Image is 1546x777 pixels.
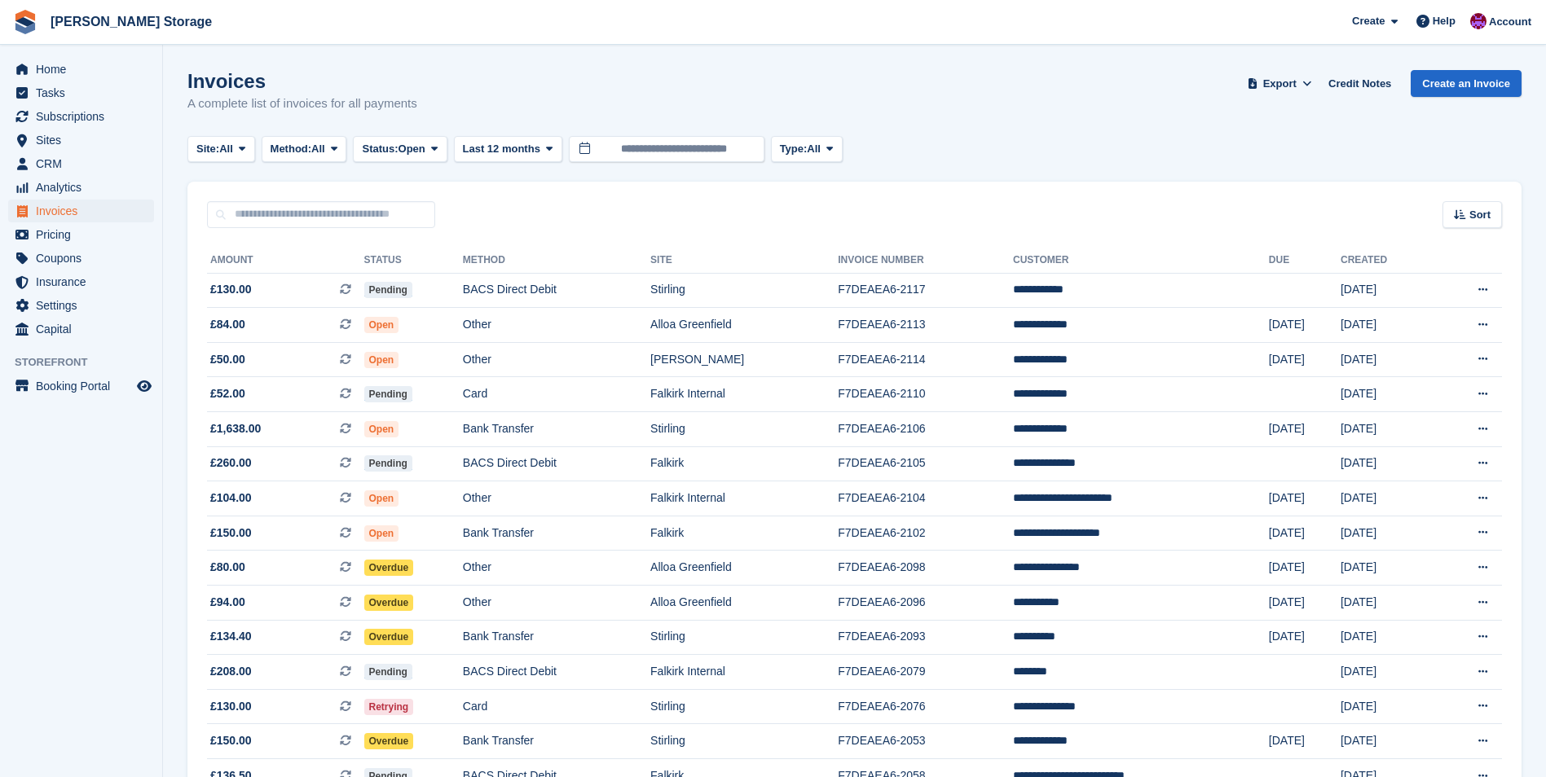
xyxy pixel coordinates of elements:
[1269,308,1341,343] td: [DATE]
[8,176,154,199] a: menu
[8,200,154,222] a: menu
[1469,207,1491,223] span: Sort
[838,273,1013,308] td: F7DEAEA6-2117
[210,559,245,576] span: £80.00
[1489,14,1531,30] span: Account
[1341,586,1434,621] td: [DATE]
[463,516,650,551] td: Bank Transfer
[1341,481,1434,516] td: [DATE]
[15,354,162,371] span: Storefront
[463,412,650,447] td: Bank Transfer
[838,446,1013,481] td: F7DEAEA6-2105
[36,152,134,175] span: CRM
[262,136,347,163] button: Method: All
[8,105,154,128] a: menu
[210,454,252,472] span: £260.00
[463,655,650,690] td: BACS Direct Debit
[187,94,417,113] p: A complete list of invoices for all payments
[36,176,134,199] span: Analytics
[838,342,1013,377] td: F7DEAEA6-2114
[13,10,37,34] img: stora-icon-8386f47178a22dfd0bd8f6a31ec36ba5ce8667c1dd55bd0f319d3a0aa187defe.svg
[364,560,414,576] span: Overdue
[362,141,398,157] span: Status:
[463,248,650,274] th: Method
[364,699,414,715] span: Retrying
[219,141,233,157] span: All
[364,525,399,542] span: Open
[210,594,245,611] span: £94.00
[1269,724,1341,759] td: [DATE]
[1341,551,1434,586] td: [DATE]
[8,152,154,175] a: menu
[196,141,219,157] span: Site:
[210,316,245,333] span: £84.00
[1341,620,1434,655] td: [DATE]
[210,385,245,402] span: £52.00
[8,247,154,270] a: menu
[36,270,134,293] span: Insurance
[650,446,838,481] td: Falkirk
[8,58,154,81] a: menu
[36,318,134,340] span: Capital
[364,317,399,333] span: Open
[1341,377,1434,412] td: [DATE]
[838,412,1013,447] td: F7DEAEA6-2106
[650,724,838,759] td: Stirling
[650,516,838,551] td: Falkirk
[650,342,838,377] td: [PERSON_NAME]
[364,352,399,368] span: Open
[364,490,399,507] span: Open
[1269,342,1341,377] td: [DATE]
[210,732,252,749] span: £150.00
[36,223,134,246] span: Pricing
[838,620,1013,655] td: F7DEAEA6-2093
[364,282,412,298] span: Pending
[8,375,154,397] a: menu
[8,318,154,340] a: menu
[1341,273,1434,308] td: [DATE]
[1269,620,1341,655] td: [DATE]
[1341,724,1434,759] td: [DATE]
[838,724,1013,759] td: F7DEAEA6-2053
[1352,13,1385,29] span: Create
[210,628,252,645] span: £134.40
[650,620,838,655] td: Stirling
[1244,70,1315,97] button: Export
[650,273,838,308] td: Stirling
[364,455,412,472] span: Pending
[838,516,1013,551] td: F7DEAEA6-2102
[463,141,540,157] span: Last 12 months
[36,200,134,222] span: Invoices
[650,248,838,274] th: Site
[454,136,562,163] button: Last 12 months
[36,58,134,81] span: Home
[838,586,1013,621] td: F7DEAEA6-2096
[650,377,838,412] td: Falkirk Internal
[210,663,252,680] span: £208.00
[36,81,134,104] span: Tasks
[8,129,154,151] a: menu
[650,586,838,621] td: Alloa Greenfield
[838,655,1013,690] td: F7DEAEA6-2079
[36,129,134,151] span: Sites
[36,247,134,270] span: Coupons
[134,376,154,396] a: Preview store
[1341,655,1434,690] td: [DATE]
[1433,13,1456,29] span: Help
[364,629,414,645] span: Overdue
[650,655,838,690] td: Falkirk Internal
[838,308,1013,343] td: F7DEAEA6-2113
[1341,248,1434,274] th: Created
[364,386,412,402] span: Pending
[364,421,399,437] span: Open
[210,351,245,368] span: £50.00
[463,481,650,516] td: Other
[771,136,843,163] button: Type: All
[1269,551,1341,586] td: [DATE]
[1341,308,1434,343] td: [DATE]
[210,698,252,715] span: £130.00
[187,70,417,92] h1: Invoices
[650,481,838,516] td: Falkirk Internal
[271,141,312,157] span: Method:
[8,81,154,104] a: menu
